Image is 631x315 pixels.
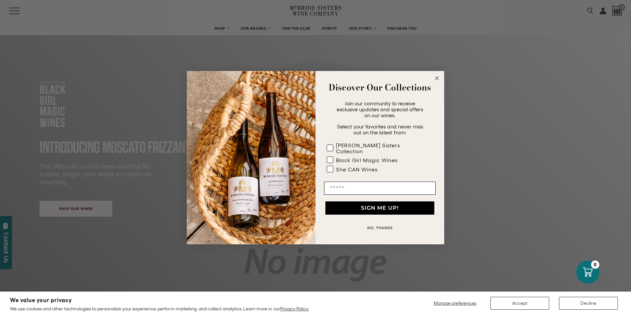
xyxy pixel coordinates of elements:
div: 0 [591,261,599,269]
h2: We value your privacy [10,297,309,303]
div: [PERSON_NAME] Sisters Collection [336,142,422,154]
div: She CAN Wines [336,166,378,172]
span: Manage preferences [434,300,476,306]
button: Decline [559,297,618,310]
button: NO, THANKS [324,221,436,234]
span: Join our community to receive exclusive updates and special offers on our wines. [337,100,423,118]
button: Close dialog [433,74,441,82]
strong: Discover Our Collections [329,81,431,94]
button: SIGN ME UP! [325,201,434,215]
img: 42653730-7e35-4af7-a99d-12bf478283cf.jpeg [187,71,315,244]
button: Manage preferences [430,297,481,310]
button: Accept [490,297,549,310]
a: Privacy Policy. [280,306,309,311]
div: Black Girl Magic Wines [336,157,398,163]
span: Select your favorites and never miss out on the latest from: [337,123,423,135]
p: We use cookies and other technologies to personalize your experience, perform marketing, and coll... [10,306,309,312]
input: Email [324,182,436,195]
